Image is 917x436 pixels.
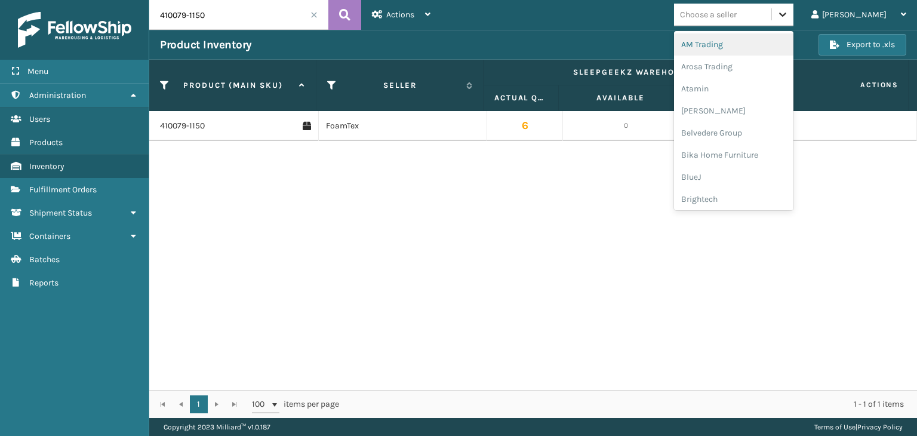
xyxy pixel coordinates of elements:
[160,120,205,132] a: 410079-1150
[787,75,906,95] span: Actions
[252,395,339,413] span: items per page
[27,66,48,76] span: Menu
[29,185,97,195] span: Fulfillment Orders
[570,93,672,103] label: Available
[857,423,903,431] a: Privacy Policy
[160,38,252,52] h3: Product Inventory
[164,418,270,436] p: Copyright 2023 Milliard™ v 1.0.187
[818,34,906,56] button: Export to .xls
[29,90,86,100] span: Administration
[173,80,293,91] label: Product (MAIN SKU)
[29,278,59,288] span: Reports
[814,423,856,431] a: Terms of Use
[674,122,793,144] div: Belvedere Group
[29,137,63,148] span: Products
[674,166,793,188] div: BlueJ
[680,8,737,21] div: Choose a seller
[674,56,793,78] div: Arosa Trading
[29,231,70,241] span: Containers
[494,67,772,78] label: SleepGeekz Warehouse
[563,111,689,141] td: 0
[674,78,793,100] div: Atamin
[674,33,793,56] div: AM Trading
[674,144,793,166] div: Bika Home Furniture
[18,12,131,48] img: logo
[494,93,547,103] label: Actual Quantity
[674,188,793,210] div: Brightech
[340,80,460,91] label: Seller
[386,10,414,20] span: Actions
[252,398,270,410] span: 100
[29,254,60,265] span: Batches
[674,100,793,122] div: [PERSON_NAME]
[487,111,563,141] td: 6
[814,418,903,436] div: |
[318,111,487,141] td: FoamTex
[29,161,64,171] span: Inventory
[356,398,904,410] div: 1 - 1 of 1 items
[29,208,92,218] span: Shipment Status
[190,395,208,413] a: 1
[29,114,50,124] span: Users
